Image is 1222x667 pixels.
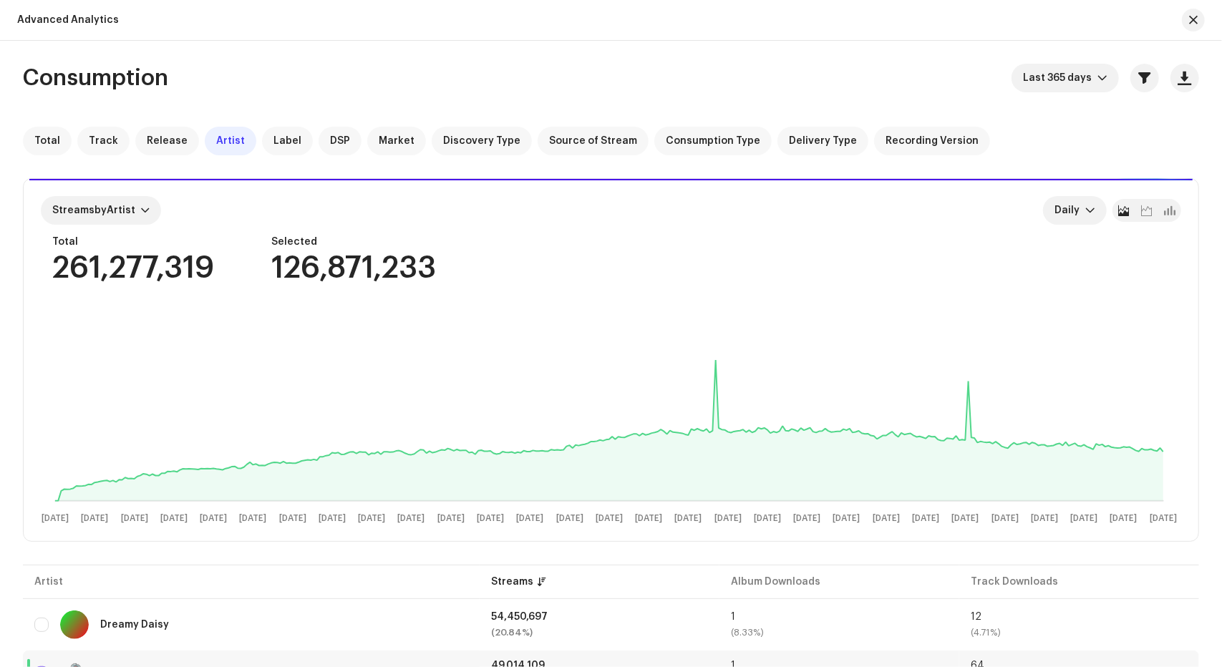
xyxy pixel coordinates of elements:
text: [DATE] [1070,514,1097,523]
span: DSP [330,135,350,147]
div: Selected [271,236,436,248]
text: [DATE] [1110,514,1138,523]
div: (20.84%) [491,628,708,638]
text: [DATE] [1031,514,1058,523]
span: Consumption Type [666,135,760,147]
text: [DATE] [516,514,543,523]
text: [DATE] [873,514,900,523]
text: [DATE] [793,514,820,523]
text: [DATE] [912,514,939,523]
text: [DATE] [991,514,1019,523]
span: Discovery Type [443,135,520,147]
text: [DATE] [556,514,583,523]
div: (4.71%) [971,628,1188,638]
div: dropdown trigger [1085,196,1095,225]
text: [DATE] [833,514,860,523]
text: [DATE] [1150,514,1177,523]
span: Daily [1054,196,1085,225]
span: Source of Stream [549,135,637,147]
div: 54,450,697 [491,612,708,622]
div: 12 [971,612,1188,622]
div: (8.33%) [731,628,948,638]
text: [DATE] [239,514,266,523]
div: 1 [731,612,948,622]
text: [DATE] [437,514,465,523]
div: dropdown trigger [1097,64,1107,92]
text: [DATE] [319,514,346,523]
text: [DATE] [477,514,504,523]
span: Delivery Type [789,135,857,147]
text: [DATE] [635,514,662,523]
span: Artist [216,135,245,147]
text: [DATE] [952,514,979,523]
span: Label [273,135,301,147]
span: Market [379,135,414,147]
text: [DATE] [596,514,623,523]
text: [DATE] [675,514,702,523]
text: [DATE] [714,514,742,523]
span: Recording Version [886,135,979,147]
text: [DATE] [398,514,425,523]
text: [DATE] [358,514,385,523]
text: [DATE] [754,514,781,523]
text: [DATE] [279,514,306,523]
span: Last 365 days [1023,64,1097,92]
